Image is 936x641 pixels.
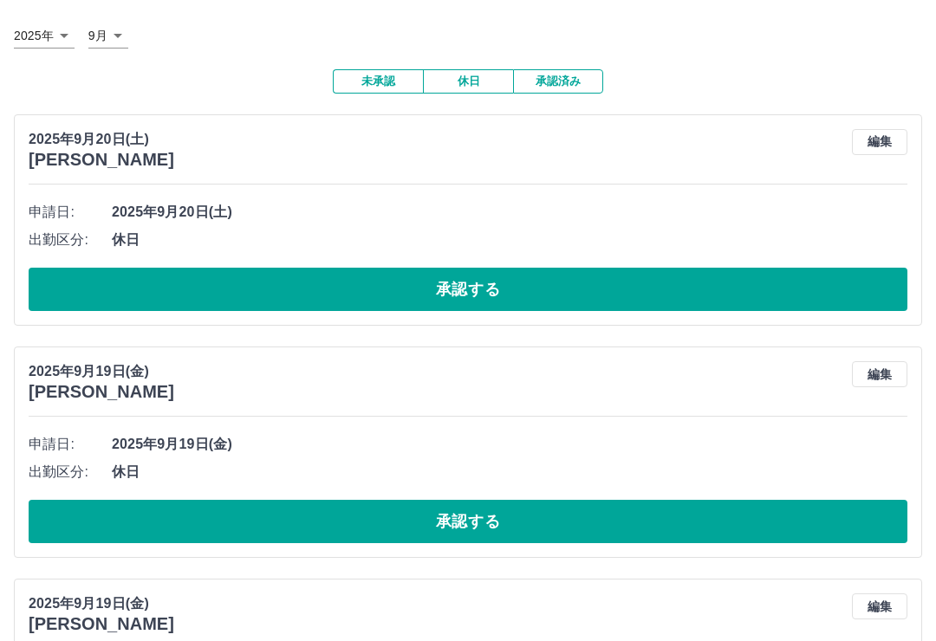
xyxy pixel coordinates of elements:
p: 2025年9月19日(金) [29,361,174,382]
span: 出勤区分: [29,230,112,250]
span: 出勤区分: [29,462,112,482]
span: 申請日: [29,434,112,455]
span: 2025年9月19日(金) [112,434,907,455]
span: 休日 [112,230,907,250]
button: 編集 [852,129,907,155]
button: 休日 [423,69,513,94]
button: 承認する [29,500,907,543]
div: 9月 [88,23,128,49]
button: 未承認 [333,69,423,94]
span: 2025年9月20日(土) [112,202,907,223]
button: 承認する [29,268,907,311]
p: 2025年9月19日(金) [29,593,174,614]
button: 承認済み [513,69,603,94]
span: 休日 [112,462,907,482]
p: 2025年9月20日(土) [29,129,174,150]
span: 申請日: [29,202,112,223]
button: 編集 [852,593,907,619]
button: 編集 [852,361,907,387]
h3: [PERSON_NAME] [29,150,174,170]
h3: [PERSON_NAME] [29,614,174,634]
h3: [PERSON_NAME] [29,382,174,402]
div: 2025年 [14,23,75,49]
